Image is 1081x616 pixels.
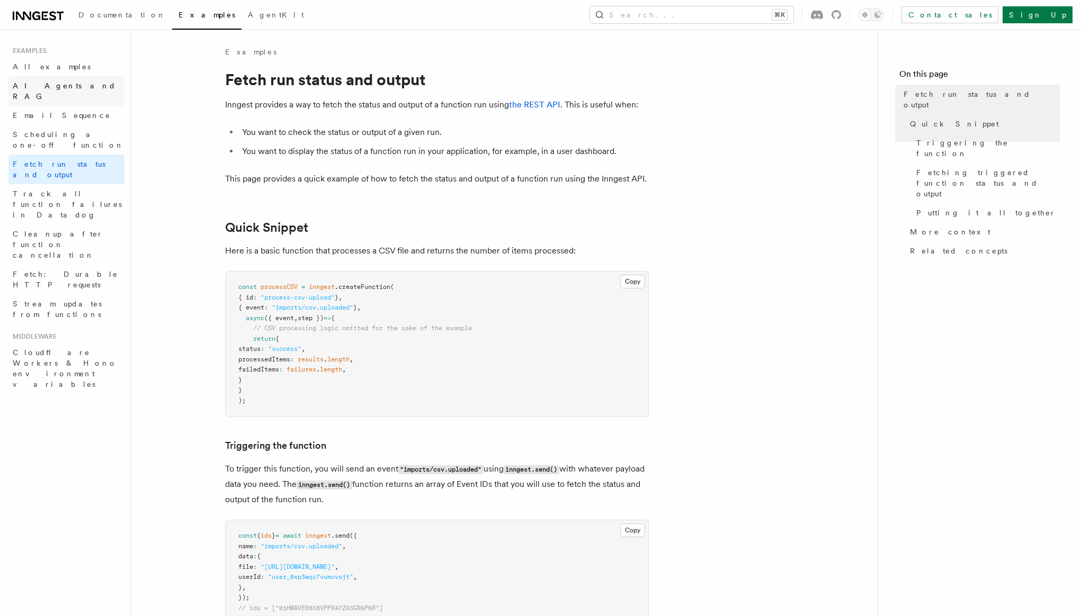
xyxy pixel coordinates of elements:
span: .createFunction [335,283,390,291]
a: Quick Snippet [906,114,1060,133]
span: : [253,542,257,550]
a: Related concepts [906,241,1060,260]
span: : [279,366,283,373]
span: // ids = ["01HWAVEB858VPPX47Z65GR6P6R"] [238,604,383,612]
span: { [331,314,335,322]
span: { [275,335,279,342]
a: Fetch run status and output [8,155,124,184]
p: This page provides a quick example of how to fetch the status and output of a function run using ... [225,171,649,186]
span: { event [238,304,264,311]
a: Cloudflare Workers & Hono environment variables [8,343,124,394]
span: , [338,294,342,301]
span: "[URL][DOMAIN_NAME]" [261,563,335,570]
span: , [301,345,305,352]
span: : [253,552,257,560]
span: { [257,552,261,560]
li: You want to check the status or output of a given run. [239,125,649,140]
span: Related concepts [910,246,1007,256]
span: results [298,356,324,363]
span: Fetching triggered function status and output [916,167,1060,199]
button: Search...⌘K [590,6,793,23]
span: , [294,314,298,322]
span: "user_0xp3wqz7vumcvajt" [268,573,353,581]
span: = [275,532,279,539]
span: More context [910,227,990,237]
button: Toggle dark mode [859,8,884,21]
span: Scheduling a one-off function [13,130,124,149]
span: Examples [8,47,47,55]
span: Cloudflare Workers & Hono environment variables [13,348,117,388]
span: return [253,335,275,342]
span: ({ [350,532,357,539]
span: : [264,304,268,311]
a: All examples [8,57,124,76]
span: } [353,304,357,311]
span: Examples [178,11,235,19]
span: Fetch: Durable HTTP requests [13,270,118,289]
span: await [283,532,301,539]
a: Sign Up [1003,6,1073,23]
a: Documentation [72,3,172,29]
a: Scheduling a one-off function [8,125,124,155]
span: ids [261,532,272,539]
span: // CSV processing logic omitted for the sake of the example [253,324,472,332]
span: processedItems [238,356,290,363]
a: Cleanup after function cancellation [8,224,124,265]
span: , [242,584,246,591]
span: . [324,356,327,363]
span: "success" [268,345,301,352]
span: } [272,532,275,539]
span: inngest [309,283,335,291]
span: Fetch run status and output [904,89,1060,110]
span: step }) [298,314,324,322]
a: Fetch: Durable HTTP requests [8,265,124,294]
span: length [327,356,350,363]
span: async [246,314,264,322]
span: , [342,366,346,373]
span: , [350,356,353,363]
a: Track all function failures in Datadog [8,184,124,224]
span: Putting it all together [916,207,1056,218]
a: Contact sales [901,6,998,23]
span: = [301,283,305,291]
a: the REST API [509,99,560,110]
span: . [316,366,320,373]
span: Triggering the function [916,138,1060,159]
kbd: ⌘K [772,10,787,20]
span: , [335,563,338,570]
code: inngest.send() [297,481,352,490]
a: AI Agents and RAG [8,76,124,106]
a: Stream updates from functions [8,294,124,324]
button: Copy [620,523,645,537]
span: Stream updates from functions [13,300,102,319]
span: failedItems [238,366,279,373]
span: name [238,542,253,550]
h1: Fetch run status and output [225,70,649,89]
span: ( [390,283,394,291]
span: failures [287,366,316,373]
span: Cleanup after function cancellation [13,230,103,259]
a: Quick Snippet [225,220,308,235]
span: length [320,366,342,373]
span: file [238,563,253,570]
span: Fetch run status and output [13,160,105,179]
span: ); [238,397,246,404]
a: More context [906,222,1060,241]
span: , [353,573,357,581]
span: } [238,376,242,384]
h4: On this page [899,68,1060,85]
span: , [357,304,361,311]
span: } [335,294,338,301]
a: Examples [172,3,242,30]
li: You want to display the status of a function run in your application, for example, in a user dash... [239,144,649,159]
span: { [257,532,261,539]
span: Email Sequence [13,111,111,120]
span: : [253,294,257,301]
code: inngest.send() [504,465,559,474]
span: const [238,532,257,539]
span: processCSV [261,283,298,291]
span: AI Agents and RAG [13,81,116,101]
span: "imports/csv.uploaded" [272,304,353,311]
span: inngest [305,532,331,539]
span: Documentation [78,11,166,19]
